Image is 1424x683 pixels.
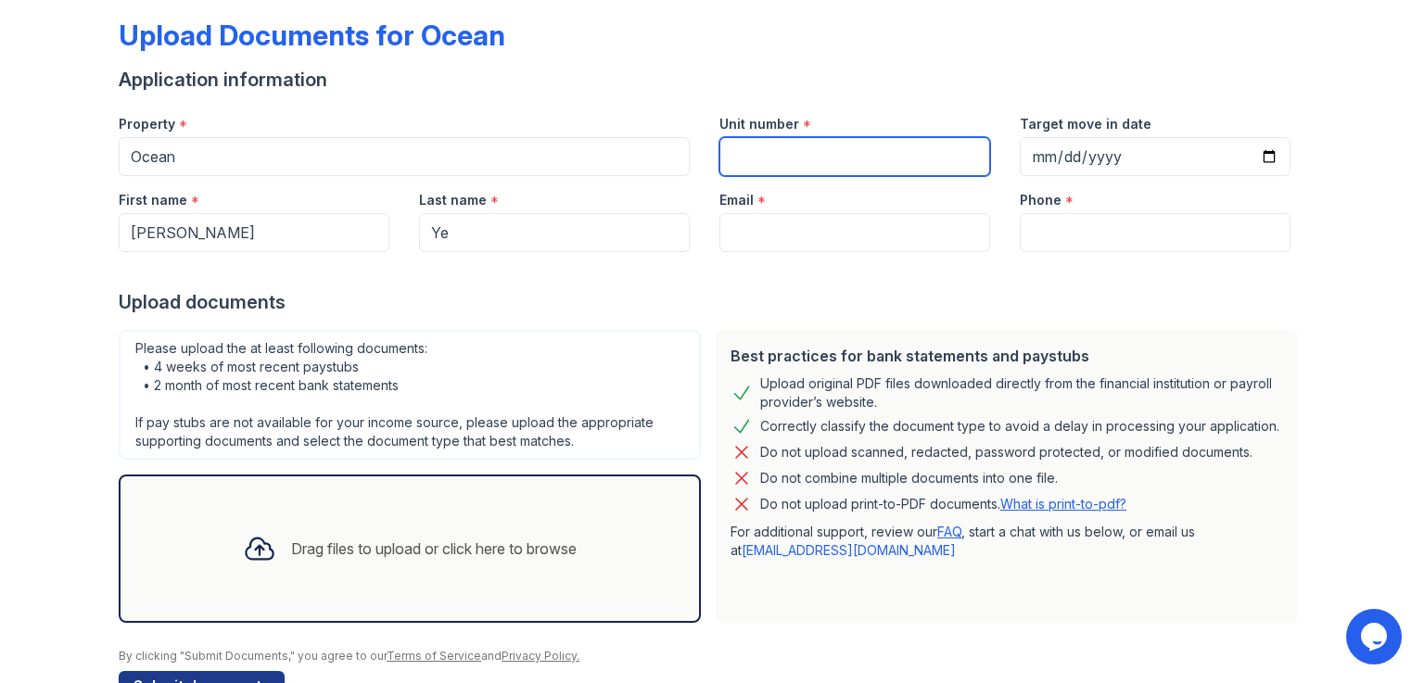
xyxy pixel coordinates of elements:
iframe: chat widget [1346,609,1405,664]
a: FAQ [937,524,961,539]
div: Do not upload scanned, redacted, password protected, or modified documents. [760,441,1252,463]
div: Do not combine multiple documents into one file. [760,467,1058,489]
p: Do not upload print-to-PDF documents. [760,495,1126,513]
label: Phone [1020,191,1062,209]
p: For additional support, review our , start a chat with us below, or email us at [731,523,1283,560]
label: Last name [419,191,487,209]
div: Drag files to upload or click here to browse [291,538,577,560]
div: Best practices for bank statements and paystubs [731,345,1283,367]
div: Correctly classify the document type to avoid a delay in processing your application. [760,415,1279,437]
div: Upload documents [119,289,1305,315]
div: Upload Documents for Ocean [119,19,505,52]
div: Upload original PDF files downloaded directly from the financial institution or payroll provider’... [760,374,1283,411]
a: What is print-to-pdf? [1000,496,1126,512]
div: By clicking "Submit Documents," you agree to our and [119,649,1305,664]
label: First name [119,191,187,209]
label: Unit number [719,115,799,133]
label: Target move in date [1020,115,1151,133]
a: Terms of Service [387,649,481,663]
a: [EMAIL_ADDRESS][DOMAIN_NAME] [742,542,956,558]
label: Property [119,115,175,133]
label: Email [719,191,754,209]
div: Application information [119,67,1305,93]
a: Privacy Policy. [502,649,579,663]
div: Please upload the at least following documents: • 4 weeks of most recent paystubs • 2 month of mo... [119,330,701,460]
